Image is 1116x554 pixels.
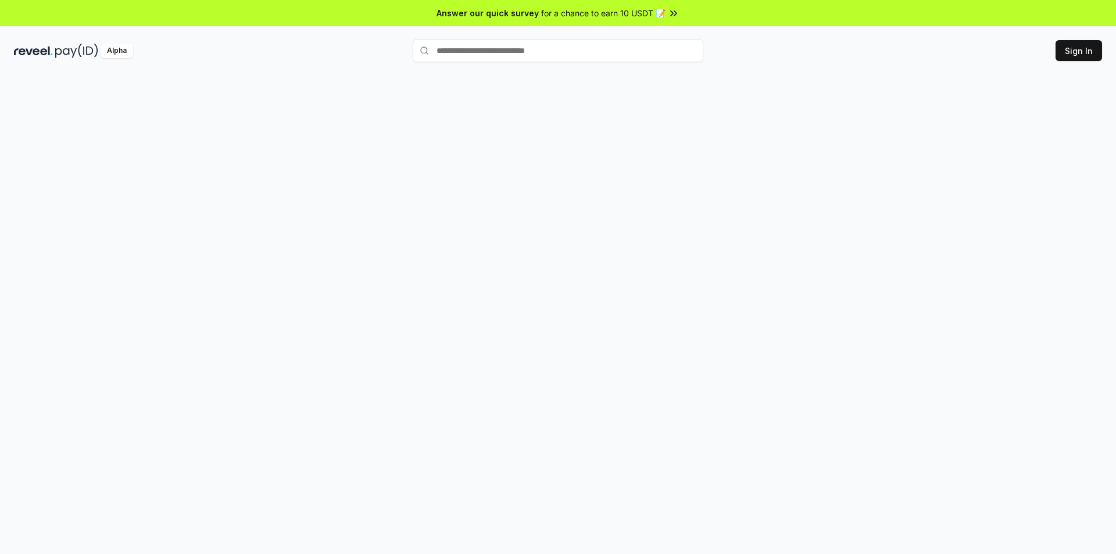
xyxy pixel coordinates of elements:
[541,7,666,19] span: for a chance to earn 10 USDT 📝
[1056,40,1102,61] button: Sign In
[437,7,539,19] span: Answer our quick survey
[14,44,53,58] img: reveel_dark
[55,44,98,58] img: pay_id
[101,44,133,58] div: Alpha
